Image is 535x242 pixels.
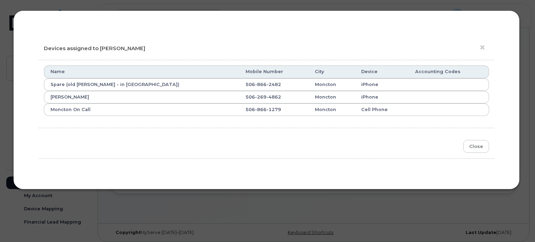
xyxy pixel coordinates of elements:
th: Moncton On Call [44,103,239,116]
th: Device [355,65,409,78]
th: Moncton [309,91,355,103]
span: 2482 [266,82,281,87]
th: Moncton [309,103,355,116]
span: 506 [246,82,281,87]
span: 269 [255,94,266,100]
h4: Devices assigned to [PERSON_NAME] [44,46,489,52]
th: Spare (old [PERSON_NAME] - in [GEOGRAPHIC_DATA]) [44,78,239,91]
th: Name [44,65,239,78]
span: 866 [255,107,266,112]
th: Cell Phone [355,103,409,116]
th: City [309,65,355,78]
th: iPhone [355,78,409,91]
th: Moncton [309,78,355,91]
span: 866 [255,82,266,87]
span: 506 [246,107,281,112]
th: iPhone [355,91,409,103]
span: 506 [246,94,281,100]
th: [PERSON_NAME] [44,91,239,103]
th: Accounting Codes [409,65,489,78]
button: Close [463,140,489,153]
span: 1279 [266,107,281,112]
span: 4862 [266,94,281,100]
th: Mobile Number [239,65,308,78]
button: × [479,42,489,53]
